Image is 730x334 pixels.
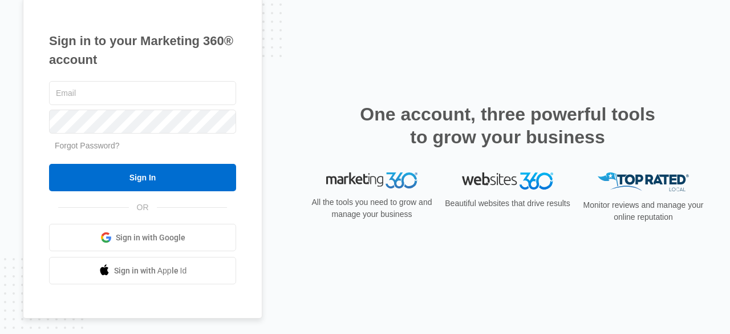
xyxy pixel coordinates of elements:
[326,172,417,188] img: Marketing 360
[444,198,571,210] p: Beautiful websites that drive results
[598,172,689,191] img: Top Rated Local
[356,103,659,148] h2: One account, three powerful tools to grow your business
[462,172,553,189] img: Websites 360
[116,232,185,244] span: Sign in with Google
[49,81,236,105] input: Email
[49,257,236,284] a: Sign in with Apple Id
[49,224,236,251] a: Sign in with Google
[129,202,157,214] span: OR
[49,164,236,191] input: Sign In
[55,141,120,150] a: Forgot Password?
[114,265,187,277] span: Sign in with Apple Id
[49,31,236,69] h1: Sign in to your Marketing 360® account
[308,196,436,220] p: All the tools you need to grow and manage your business
[579,199,707,223] p: Monitor reviews and manage your online reputation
